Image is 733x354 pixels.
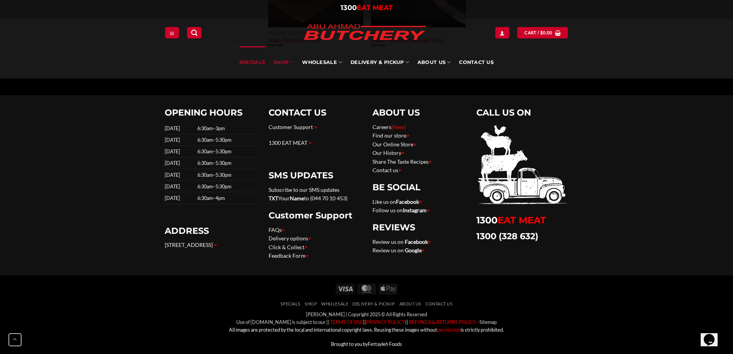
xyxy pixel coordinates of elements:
a: Feedback Form> [269,252,309,259]
td: [DATE] [165,169,195,181]
a: Specials [281,301,301,306]
td: [DATE] [165,158,195,169]
a: Facebook [396,198,419,205]
span: Cart / [524,29,552,36]
td: [DATE] [165,123,195,134]
a: Customer Support [269,124,313,130]
a: Sitemap [479,319,497,325]
iframe: chat widget [701,323,725,346]
a: Share The Taste Recipes> [372,158,432,165]
a: Our Online Store> [372,141,416,148]
a: Find our store> [372,132,409,139]
span: > [309,139,312,146]
span: > [282,226,285,233]
a: Wholesale [302,46,342,79]
span: > [314,124,317,130]
span: > [308,235,311,242]
div: Payment icons [334,282,399,295]
a: Delivery options> [269,235,311,242]
h2: CALL US ON [476,107,569,118]
span: > [406,132,409,139]
h2: ABOUT US [372,107,465,118]
a: permission [437,327,461,333]
h2: Customer Support [269,210,361,221]
a: Google [405,247,422,253]
img: Abu Ahmad Butchery [297,19,432,46]
h2: SMS UPDATES [269,170,361,181]
h2: REVIEWS [372,222,465,233]
bdi: 0.00 [540,30,553,35]
span: > [429,158,432,165]
p: All images are protected by the local and international copyright laws. Reusing these images with... [165,326,569,334]
a: Delivery & Pickup [352,301,395,306]
a: 1300 (328 632) [476,231,538,242]
button: Go to top [8,333,22,346]
img: 1300eatmeat.png [476,123,569,207]
a: About Us [399,301,421,306]
span: 1300 [341,3,357,12]
a: FAQs> [269,226,285,233]
span: EAT MEAT [498,215,546,226]
td: 6:30am–4pm [195,192,257,204]
span: {New} [391,124,406,130]
td: 6:30am–5:30pm [195,158,257,169]
span: EAT MEAT [357,3,393,12]
a: Facebook [405,238,428,245]
span: > [214,242,217,248]
td: 6:30am–5:30pm [195,134,257,146]
a: 1300 EAT MEAT [269,139,307,146]
p: Review us on Review us on [372,238,465,255]
h2: BE SOCIAL [372,182,465,193]
font: REFUNDS & RETURNS POLICY [409,319,476,325]
h2: CONTACT US [269,107,361,118]
a: - [477,319,479,325]
p: Like us on Follow us on [372,198,465,215]
a: Wholesale [321,301,348,306]
td: 6:30am–5:30pm [195,181,257,192]
a: 1300EAT MEAT [341,3,393,12]
a: Menu [165,27,179,38]
td: [DATE] [165,192,195,204]
a: Contact Us [426,301,452,306]
a: Contact Us [459,46,494,79]
a: 1300EAT MEAT [476,215,546,226]
a: Our History> [372,149,404,156]
span: > [427,207,430,213]
a: Fettayleh Foods [368,341,402,347]
a: Careers{New} [372,124,406,130]
a: Login [495,27,509,38]
a: Specials [239,46,265,79]
p: Subscribe to our SMS updates Your to (044 70 10 453) [269,186,361,203]
span: $ [540,29,543,36]
p: Brought to you by [165,340,569,348]
span: > [428,238,431,245]
a: Search [187,27,202,38]
span: > [306,252,309,259]
strong: TXT [269,195,278,201]
a: [STREET_ADDRESS] [165,242,213,248]
td: [DATE] [165,181,195,192]
td: [DATE] [165,134,195,146]
a: Contact us> [372,167,401,173]
span: > [419,198,422,205]
a: PRIVACY POLICY [366,319,405,325]
span: > [398,167,401,173]
span: > [413,141,416,148]
td: 6:30am–5:30pm [195,146,257,158]
a: Delivery & Pickup [351,46,409,79]
a: SHOP [274,46,294,79]
td: [DATE] [165,146,195,158]
a: Click & Collect> [269,244,307,250]
span: > [422,247,425,253]
h2: ADDRESS [165,225,257,237]
a: About Us [417,46,451,79]
a: REFUNDS & RETURNS POLICY [408,319,476,325]
a: View cart [517,27,568,38]
a: SHOP [305,301,317,306]
a: Instagram [403,207,427,213]
span: > [401,149,404,156]
a: TERMS OF USE [329,319,363,325]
